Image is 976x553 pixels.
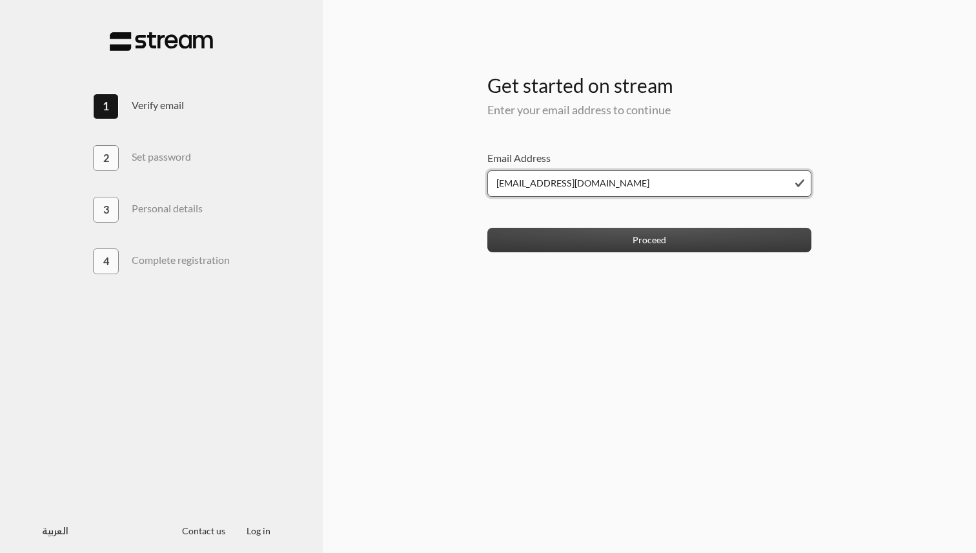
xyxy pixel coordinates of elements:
button: Proceed [487,228,812,252]
h3: Verify email [132,99,184,111]
a: العربية [42,518,68,542]
img: Stream Pay [110,32,213,52]
label: Email Address [487,150,551,166]
button: Contact us [172,518,236,542]
a: Contact us [172,525,236,536]
span: 1 [103,98,109,115]
h5: Enter your email address to continue [487,103,812,117]
span: 2 [103,150,109,166]
button: Log in [236,518,281,542]
span: 4 [103,254,109,269]
input: Email Address [487,170,812,197]
h3: Set password [132,150,191,163]
h3: Personal details [132,202,203,214]
span: 3 [103,202,109,217]
a: Log in [236,525,281,536]
h3: Get started on stream [487,52,812,97]
h3: Complete registration [132,254,230,266]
